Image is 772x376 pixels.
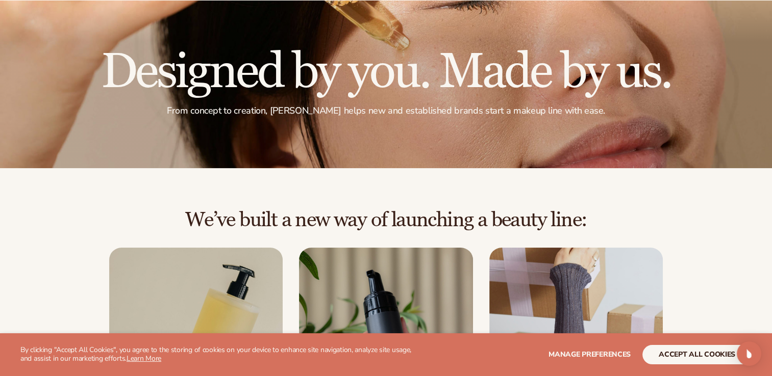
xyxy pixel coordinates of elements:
button: Manage preferences [549,345,631,364]
p: By clicking "Accept All Cookies", you agree to the storing of cookies on your device to enhance s... [20,346,419,363]
h1: Designed by you. Made by us. [101,48,671,97]
span: Manage preferences [549,350,631,359]
p: From concept to creation, [PERSON_NAME] helps new and established brands start a makeup line with... [101,105,671,117]
a: Learn More [127,354,161,363]
div: Open Intercom Messenger [737,341,761,366]
button: accept all cookies [642,345,752,364]
h2: We’ve built a new way of launching a beauty line: [29,209,743,231]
